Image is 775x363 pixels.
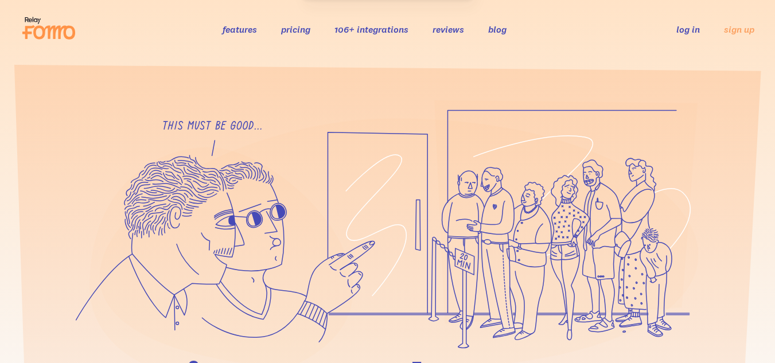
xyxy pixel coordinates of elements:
[724,24,754,36] a: sign up
[488,24,507,35] a: blog
[334,24,408,35] a: 106+ integrations
[676,24,700,35] a: log in
[281,24,310,35] a: pricing
[433,24,464,35] a: reviews
[223,24,257,35] a: features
